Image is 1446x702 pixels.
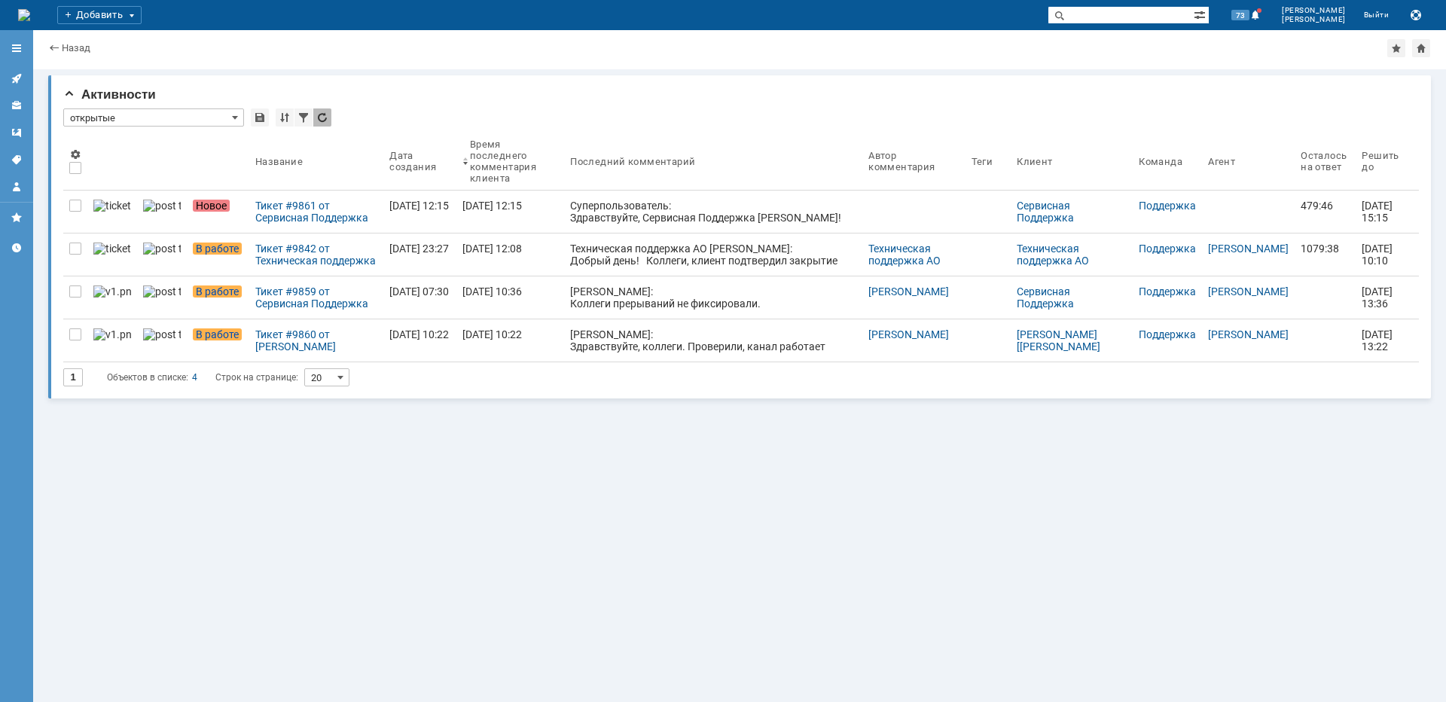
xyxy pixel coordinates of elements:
div: Клиент [1017,156,1052,167]
div: Добавить в избранное [1387,39,1405,57]
a: [PERSON_NAME]: Коллеги прерываний не фиксировали. [564,276,862,319]
a: Новое [187,191,249,233]
img: logo [18,9,30,21]
a: [DATE] 12:15 [456,191,564,233]
a: Техническая поддержка АО [PERSON_NAME] [1017,243,1097,279]
div: Суперпользователь: Здравствуйте, Сервисная Поддержка [PERSON_NAME]! Ваше обращение зарегистрирова... [570,200,856,284]
a: [PERSON_NAME]: Здравствуйте, коллеги. Проверили, канал работает штатно,потерь и прерываний не фик... [564,319,862,362]
a: [DATE] 07:30 [383,276,456,319]
div: Сортировка... [276,108,294,127]
a: Поддержка [1139,200,1196,212]
a: [DATE] 15:15 [1356,191,1407,233]
div: Тикет #9860 от [PERSON_NAME] [[PERSON_NAME][EMAIL_ADDRESS][DOMAIN_NAME]] (статус: В работе) [255,328,377,353]
div: Название [255,156,303,167]
div: Дата создания [389,150,438,172]
img: v1.png [93,328,131,340]
a: Теги [5,148,29,172]
span: Новое [193,200,230,212]
div: Сохранить вид [251,108,269,127]
a: Тикет #9842 от Техническая поддержка АО [PERSON_NAME] (статус: В работе) [249,233,383,276]
a: Сервисная Поддержка [PERSON_NAME] [[EMAIL_ADDRESS][DOMAIN_NAME]] [1017,200,1106,260]
img: v1.png [93,285,131,298]
a: [DATE] 13:36 [1356,276,1407,319]
a: 1079:38 [1295,233,1356,276]
img: ticket_notification.png [93,243,131,255]
div: Команда [1139,156,1182,167]
a: post ticket.png [137,191,187,233]
span: [DATE] 13:36 [1362,285,1395,310]
a: [DATE] 13:22 [1356,319,1407,362]
img: post ticket.png [143,200,181,212]
a: [DATE] 10:22 [383,319,456,362]
th: Дата создания [383,133,456,191]
div: Добавить [57,6,142,24]
th: Агент [1202,133,1295,191]
a: ticket_notification.png [87,233,137,276]
a: [PERSON_NAME] [1208,328,1289,340]
a: [PERSON_NAME] [868,328,949,340]
a: [PERSON_NAME] [1208,243,1289,255]
div: Осталось на ответ [1301,150,1350,172]
span: Расширенный поиск [1194,7,1209,21]
a: [PERSON_NAME] [1208,285,1289,298]
span: Настройки [69,148,81,160]
a: Поддержка [1139,243,1196,255]
div: Техническая поддержка АО [PERSON_NAME]: Добрый день! Коллеги, клиент подтвердил закрытие заявки, ... [570,243,856,387]
a: Поддержка [1139,285,1196,298]
div: Фильтрация... [294,108,313,127]
a: Тикет #9860 от [PERSON_NAME] [[PERSON_NAME][EMAIL_ADDRESS][DOMAIN_NAME]] (статус: В работе) [249,319,383,362]
a: post ticket.png [137,233,187,276]
div: Тикет #9861 от Сервисная Поддержка [PERSON_NAME] [[EMAIL_ADDRESS][DOMAIN_NAME]] (статус: Новое) [255,200,377,224]
div: 479:46 [1301,200,1350,212]
a: Шаблоны комментариев [5,121,29,145]
div: [DATE] 10:22 [462,328,522,340]
a: post ticket.png [137,319,187,362]
div: Сделать домашней страницей [1412,39,1430,57]
a: Тикет #9861 от Сервисная Поддержка [PERSON_NAME] [[EMAIL_ADDRESS][DOMAIN_NAME]] (статус: Новое) [249,191,383,233]
div: Тикет #9842 от Техническая поддержка АО [PERSON_NAME] (статус: В работе) [255,243,377,267]
div: Обновлять список [313,108,331,127]
a: Клиенты [5,93,29,118]
a: Техническая поддержка АО [PERSON_NAME]: Добрый день! Коллеги, клиент подтвердил закрытие заявки, ... [564,233,862,276]
a: post ticket.png [137,276,187,319]
a: [DATE] 12:15 [383,191,456,233]
i: Строк на странице: [107,368,298,386]
a: ticket_notification.png [87,191,137,233]
a: Техническая поддержка АО [PERSON_NAME] [868,243,949,279]
a: В работе [187,319,249,362]
a: Суперпользователь: Здравствуйте, Сервисная Поддержка [PERSON_NAME]! Ваше обращение зарегистрирова... [564,191,862,233]
a: [PERSON_NAME] [868,285,949,298]
a: В работе [187,233,249,276]
span: Активности [63,87,156,102]
div: Время последнего комментария клиента [470,139,546,184]
span: [DATE] 15:15 [1362,200,1395,224]
div: [DATE] 23:27 [389,243,449,255]
img: post ticket.png [143,285,181,298]
th: Автор комментария [862,133,965,191]
img: ticket_notification.png [93,200,131,212]
span: [PERSON_NAME] [1282,15,1346,24]
a: Поддержка [1139,328,1196,340]
div: 4 [192,368,197,386]
img: post ticket.png [143,328,181,340]
a: [DATE] 10:10 [1356,233,1407,276]
div: 1079:38 [1301,243,1350,255]
div: [PERSON_NAME]: Здравствуйте, коллеги. Проверили, канал работает штатно,потерь и прерываний не фик... [570,328,856,365]
div: [PERSON_NAME]: Коллеги прерываний не фиксировали. [570,285,856,310]
div: [DATE] 12:15 [462,200,522,212]
a: Активности [5,66,29,90]
button: Сохранить лог [1407,6,1425,24]
a: v1.png [87,319,137,362]
span: Объектов в списке: [107,372,188,383]
a: Сервисная Поддержка [PERSON_NAME] [[EMAIL_ADDRESS][DOMAIN_NAME]] [1017,285,1106,346]
span: В работе [193,243,242,255]
a: Перейти на домашнюю страницу [18,9,30,21]
a: [DATE] 23:27 [383,233,456,276]
div: Тикет #9859 от Сервисная Поддержка [PERSON_NAME] [[EMAIL_ADDRESS][DOMAIN_NAME]] (статус: В работе) [255,285,377,310]
th: Клиент [1011,133,1133,191]
a: [DATE] 10:22 [456,319,564,362]
div: [DATE] 12:15 [389,200,449,212]
span: [DATE] 10:10 [1362,243,1395,267]
a: В работе [187,276,249,319]
span: В работе [193,285,242,298]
